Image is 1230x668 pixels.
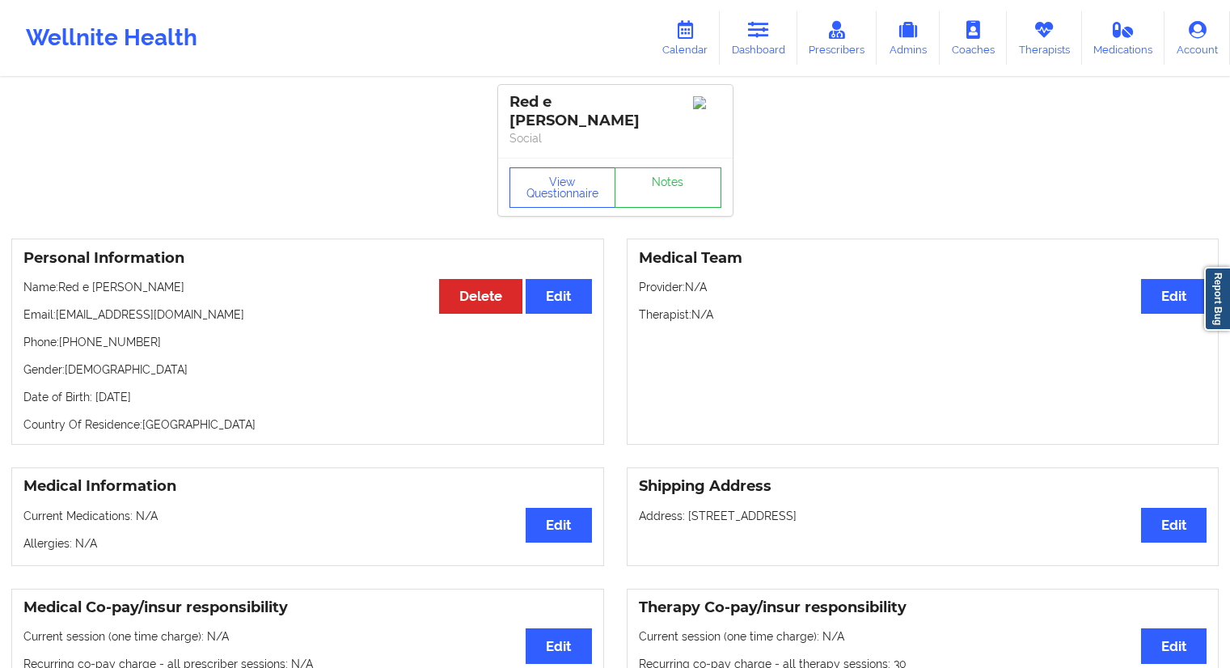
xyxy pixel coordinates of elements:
[1141,279,1207,314] button: Edit
[526,628,591,663] button: Edit
[639,508,1207,524] p: Address: [STREET_ADDRESS]
[23,389,592,405] p: Date of Birth: [DATE]
[639,279,1207,295] p: Provider: N/A
[23,334,592,350] p: Phone: [PHONE_NUMBER]
[639,477,1207,496] h3: Shipping Address
[639,628,1207,645] p: Current session (one time charge): N/A
[797,11,877,65] a: Prescribers
[1007,11,1082,65] a: Therapists
[720,11,797,65] a: Dashboard
[23,307,592,323] p: Email: [EMAIL_ADDRESS][DOMAIN_NAME]
[23,535,592,552] p: Allergies: N/A
[639,598,1207,617] h3: Therapy Co-pay/insur responsibility
[23,361,592,378] p: Gender: [DEMOGRAPHIC_DATA]
[940,11,1007,65] a: Coaches
[526,508,591,543] button: Edit
[23,628,592,645] p: Current session (one time charge): N/A
[1141,508,1207,543] button: Edit
[439,279,522,314] button: Delete
[509,93,721,130] div: Red e [PERSON_NAME]
[1141,628,1207,663] button: Edit
[23,416,592,433] p: Country Of Residence: [GEOGRAPHIC_DATA]
[23,279,592,295] p: Name: Red e [PERSON_NAME]
[650,11,720,65] a: Calendar
[1204,267,1230,331] a: Report Bug
[23,249,592,268] h3: Personal Information
[23,598,592,617] h3: Medical Co-pay/insur responsibility
[526,279,591,314] button: Edit
[693,96,721,109] img: Image%2Fplaceholer-image.png
[509,130,721,146] p: Social
[639,249,1207,268] h3: Medical Team
[23,477,592,496] h3: Medical Information
[615,167,721,208] a: Notes
[639,307,1207,323] p: Therapist: N/A
[23,508,592,524] p: Current Medications: N/A
[1082,11,1165,65] a: Medications
[509,167,616,208] button: View Questionnaire
[1164,11,1230,65] a: Account
[877,11,940,65] a: Admins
